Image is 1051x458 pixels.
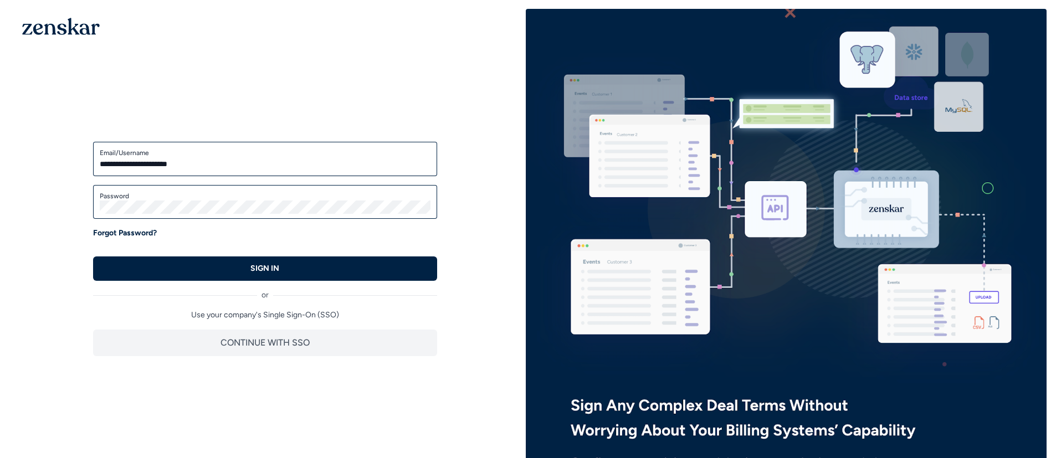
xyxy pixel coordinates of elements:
label: Email/Username [100,148,430,157]
img: 1OGAJ2xQqyY4LXKgY66KYq0eOWRCkrZdAb3gUhuVAqdWPZE9SRJmCz+oDMSn4zDLXe31Ii730ItAGKgCKgCCgCikA4Av8PJUP... [22,18,100,35]
a: Forgot Password? [93,228,157,239]
button: CONTINUE WITH SSO [93,330,437,356]
label: Password [100,192,430,200]
button: SIGN IN [93,256,437,281]
p: Use your company's Single Sign-On (SSO) [93,310,437,321]
div: or [93,281,437,301]
p: SIGN IN [250,263,279,274]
